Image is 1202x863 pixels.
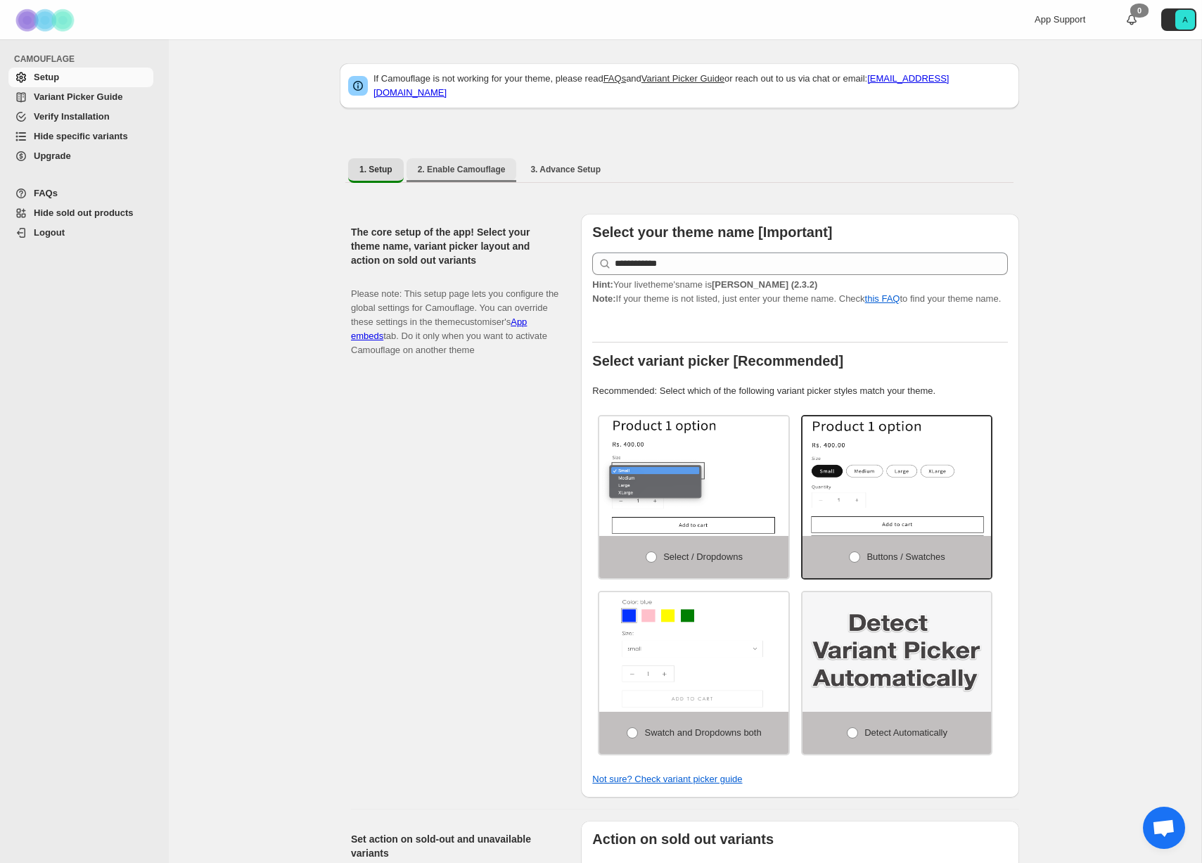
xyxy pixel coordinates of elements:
[864,727,947,738] span: Detect Automatically
[1130,4,1149,18] div: 0
[8,223,153,243] a: Logout
[592,279,817,290] span: Your live theme's name is
[359,164,392,175] span: 1. Setup
[1143,807,1185,849] div: Open chat
[592,384,1008,398] p: Recommended: Select which of the following variant picker styles match your theme.
[8,146,153,166] a: Upgrade
[803,592,992,712] img: Detect Automatically
[1161,8,1196,31] button: Avatar with initials A
[8,107,153,127] a: Verify Installation
[11,1,82,39] img: Camouflage
[1035,14,1085,25] span: App Support
[592,831,774,847] b: Action on sold out variants
[34,151,71,161] span: Upgrade
[803,416,992,536] img: Buttons / Swatches
[530,164,601,175] span: 3. Advance Setup
[14,53,159,65] span: CAMOUFLAGE
[418,164,506,175] span: 2. Enable Camouflage
[1182,15,1188,24] text: A
[599,592,788,712] img: Swatch and Dropdowns both
[34,227,65,238] span: Logout
[8,127,153,146] a: Hide specific variants
[34,188,58,198] span: FAQs
[867,551,945,562] span: Buttons / Swatches
[663,551,743,562] span: Select / Dropdowns
[592,293,615,304] strong: Note:
[1175,10,1195,30] span: Avatar with initials A
[592,278,1008,306] p: If your theme is not listed, just enter your theme name. Check to find your theme name.
[351,832,558,860] h2: Set action on sold-out and unavailable variants
[641,73,724,84] a: Variant Picker Guide
[603,73,627,84] a: FAQs
[34,131,128,141] span: Hide specific variants
[865,293,900,304] a: this FAQ
[8,87,153,107] a: Variant Picker Guide
[34,91,122,102] span: Variant Picker Guide
[592,353,843,369] b: Select variant picker [Recommended]
[34,207,134,218] span: Hide sold out products
[351,225,558,267] h2: The core setup of the app! Select your theme name, variant picker layout and action on sold out v...
[592,224,832,240] b: Select your theme name [Important]
[599,416,788,536] img: Select / Dropdowns
[712,279,817,290] strong: [PERSON_NAME] (2.3.2)
[8,184,153,203] a: FAQs
[8,203,153,223] a: Hide sold out products
[373,72,1011,100] p: If Camouflage is not working for your theme, please read and or reach out to us via chat or email:
[34,111,110,122] span: Verify Installation
[351,273,558,357] p: Please note: This setup page lets you configure the global settings for Camouflage. You can overr...
[1125,13,1139,27] a: 0
[34,72,59,82] span: Setup
[592,279,613,290] strong: Hint:
[8,68,153,87] a: Setup
[644,727,761,738] span: Swatch and Dropdowns both
[592,774,742,784] a: Not sure? Check variant picker guide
